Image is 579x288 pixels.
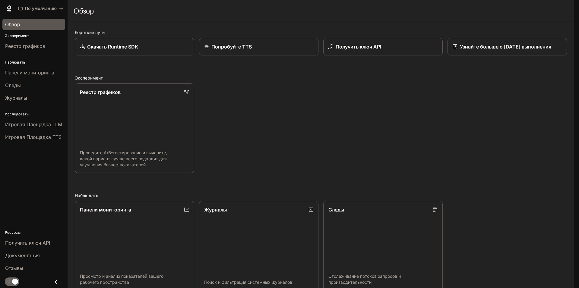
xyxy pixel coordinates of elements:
ya-tr-span: Попробуйте TTS [211,44,252,50]
ya-tr-span: Узнайте больше о [DATE] выполнения [460,44,551,50]
ya-tr-span: По умолчанию [25,6,57,11]
ya-tr-span: Отслеживание потоков запросов и производительности [328,274,401,285]
ya-tr-span: Панели мониторинга [80,207,131,213]
p: Получить ключ API [336,43,381,50]
ya-tr-span: Наблюдать [75,193,98,198]
ya-tr-span: Скачать Runtime SDK [87,44,138,50]
ya-tr-span: Журналы [204,207,227,213]
a: Узнайте больше о [DATE] выполнения [448,38,567,55]
ya-tr-span: Эксперимент [75,75,103,80]
a: Скачать Runtime SDK [75,38,194,55]
ya-tr-span: Просмотр и анализ показателей вашего рабочего пространства [80,274,163,285]
button: Получить ключ API [323,38,443,55]
a: Реестр графиковПроведите A/B-тестирование и выясните, какой вариант лучше всего подходит для улуч... [75,83,194,173]
ya-tr-span: Следы [328,207,344,213]
ya-tr-span: Короткие пути [75,30,105,35]
ya-tr-span: Обзор [74,6,94,15]
ya-tr-span: Поиск и фильтрация системных журналов [204,280,292,285]
button: Все рабочие пространства [16,2,66,14]
ya-tr-span: Проведите A/B-тестирование и выясните, какой вариант лучше всего подходит для улучшения бизнес-по... [80,150,167,167]
ya-tr-span: Реестр графиков [80,89,121,95]
a: Попробуйте TTS [199,38,318,55]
